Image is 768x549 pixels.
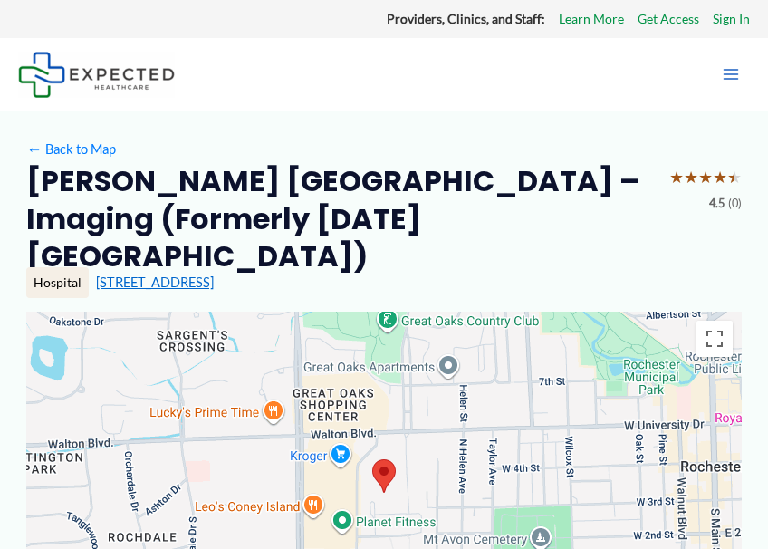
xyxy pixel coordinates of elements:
[96,274,214,290] a: [STREET_ADDRESS]
[684,162,698,193] span: ★
[26,137,116,161] a: ←Back to Map
[669,162,684,193] span: ★
[26,141,43,158] span: ←
[698,162,713,193] span: ★
[728,193,742,215] span: (0)
[387,11,545,26] strong: Providers, Clinics, and Staff:
[18,52,175,98] img: Expected Healthcare Logo - side, dark font, small
[26,267,89,298] div: Hospital
[713,7,750,31] a: Sign In
[696,321,733,357] button: Toggle fullscreen view
[713,162,727,193] span: ★
[709,193,725,215] span: 4.5
[559,7,624,31] a: Learn More
[727,162,742,193] span: ★
[26,162,655,275] h2: [PERSON_NAME] [GEOGRAPHIC_DATA] – Imaging (Formerly [DATE] [GEOGRAPHIC_DATA])
[638,7,699,31] a: Get Access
